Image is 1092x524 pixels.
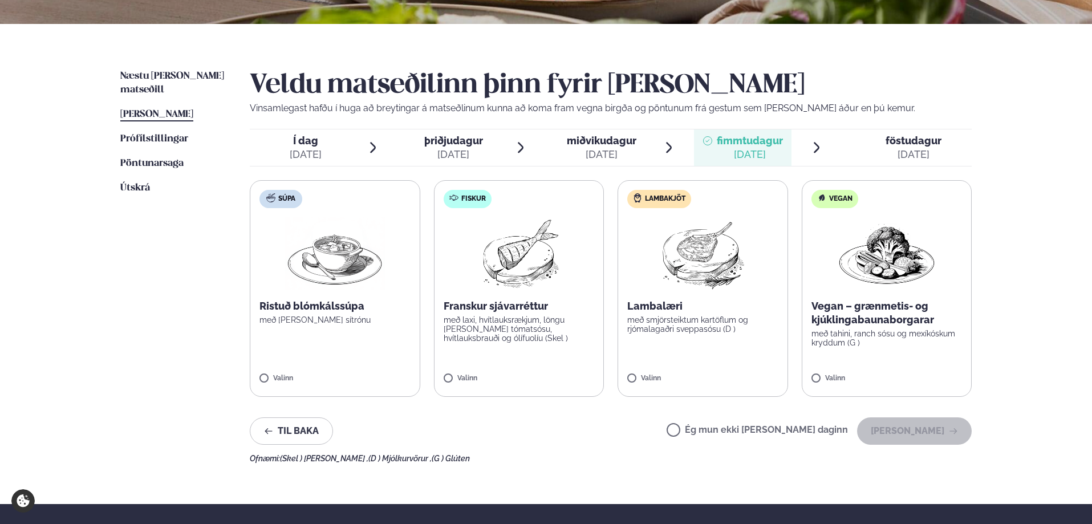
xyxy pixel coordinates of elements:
span: fimmtudagur [717,135,783,147]
a: Cookie settings [11,489,35,513]
span: Prófílstillingar [120,134,188,144]
div: Ofnæmi: [250,454,972,463]
button: [PERSON_NAME] [857,417,972,445]
a: Pöntunarsaga [120,157,184,170]
span: Fiskur [461,194,486,204]
p: með laxi, hvítlauksrækjum, löngu [PERSON_NAME] tómatsósu, hvítlauksbrauði og ólífuolíu (Skel ) [444,315,595,343]
img: Fish.png [468,217,569,290]
div: [DATE] [717,148,783,161]
span: miðvikudagur [567,135,636,147]
span: Í dag [290,134,322,148]
p: Vinsamlegast hafðu í huga að breytingar á matseðlinum kunna að koma fram vegna birgða og pöntunum... [250,101,972,115]
img: Vegan.svg [817,193,826,202]
p: Vegan – grænmetis- og kjúklingabaunaborgarar [811,299,963,327]
span: Súpa [278,194,295,204]
span: (Skel ) [PERSON_NAME] , [280,454,368,463]
img: Soup.png [285,217,385,290]
img: fish.svg [449,193,458,202]
a: Næstu [PERSON_NAME] matseðill [120,70,227,97]
span: Pöntunarsaga [120,159,184,168]
div: [DATE] [290,148,322,161]
p: Franskur sjávarréttur [444,299,595,313]
span: Næstu [PERSON_NAME] matseðill [120,71,224,95]
h2: Veldu matseðilinn þinn fyrir [PERSON_NAME] [250,70,972,101]
img: Lamb-Meat.png [652,217,753,290]
a: Útskrá [120,181,150,195]
p: með smjörsteiktum kartöflum og rjómalagaðri sveppasósu (D ) [627,315,778,334]
a: Prófílstillingar [120,132,188,146]
img: Vegan.png [837,217,937,290]
span: þriðjudagur [424,135,483,147]
span: Lambakjöt [645,194,685,204]
p: Ristuð blómkálssúpa [259,299,411,313]
div: [DATE] [886,148,941,161]
span: [PERSON_NAME] [120,109,193,119]
p: með [PERSON_NAME] sítrónu [259,315,411,324]
a: [PERSON_NAME] [120,108,193,121]
div: [DATE] [567,148,636,161]
button: Til baka [250,417,333,445]
span: (G ) Glúten [432,454,470,463]
p: Lambalæri [627,299,778,313]
div: [DATE] [424,148,483,161]
span: föstudagur [886,135,941,147]
span: (D ) Mjólkurvörur , [368,454,432,463]
span: Útskrá [120,183,150,193]
span: Vegan [829,194,853,204]
p: með tahini, ranch sósu og mexíkóskum kryddum (G ) [811,329,963,347]
img: soup.svg [266,193,275,202]
img: Lamb.svg [633,193,642,202]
